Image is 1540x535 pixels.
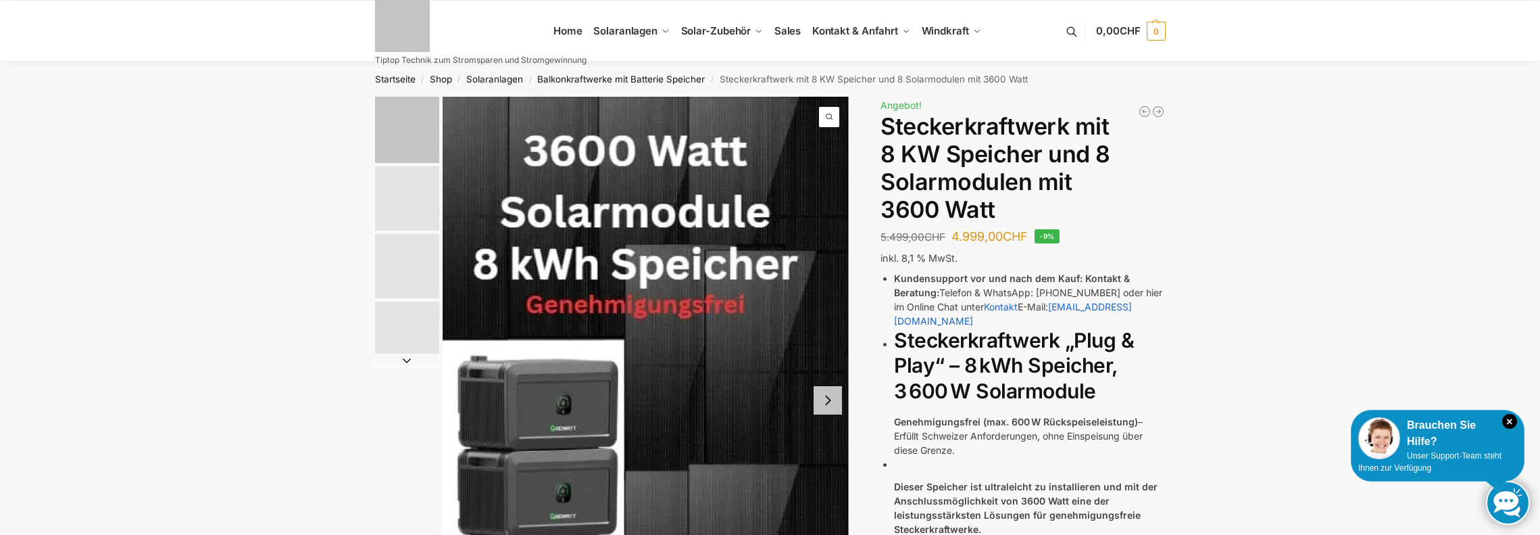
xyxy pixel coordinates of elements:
[922,24,969,37] span: Windkraft
[894,301,1132,327] a: [EMAIL_ADDRESS][DOMAIN_NAME]
[806,1,916,62] a: Kontakt & Anfahrt
[1151,105,1165,118] a: 900/600 mit 2,2 KwH Marstek Speicher
[372,300,439,367] li: 4 / 4
[812,24,898,37] span: Kontakt & Anfahrt
[880,113,1165,223] h1: Steckerkraftwerk mit 8 KW Speicher und 8 Solarmodulen mit 3600 Watt
[814,386,842,415] button: Next slide
[681,24,751,37] span: Solar-Zubehör
[880,99,922,111] span: Angebot!
[1120,24,1141,37] span: CHF
[894,271,1165,328] li: Telefon & WhatsApp: [PHONE_NUMBER] oder hier im Online Chat unter E-Mail:
[1096,24,1140,37] span: 0,00
[916,1,987,62] a: Windkraft
[593,24,657,37] span: Solaranlagen
[375,56,587,64] p: Tiptop Technik zum Stromsparen und Stromgewinnung
[774,24,801,37] span: Sales
[894,415,1165,457] p: – Erfüllt Schweizer Anforderungen, ohne Einspeisung über diese Grenze.
[768,1,806,62] a: Sales
[375,234,439,298] img: 6 Module bificiaL
[375,302,439,366] img: NEP_800
[894,273,1083,284] strong: Kundensupport vor und nach dem Kauf:
[375,354,439,367] button: Next slide
[372,232,439,300] li: 3 / 4
[430,74,452,85] a: Shop
[523,74,537,85] span: /
[537,74,705,85] a: Balkonkraftwerke mit Batterie Speicher
[894,481,1158,535] strong: Dieser Speicher ist ultraleicht zu installieren und mit der Anschlussmöglichkeit von 3600 Watt ei...
[372,164,439,232] li: 2 / 4
[1358,417,1517,450] div: Brauchen Sie Hilfe?
[705,74,719,85] span: /
[894,328,1165,404] h2: Steckerkraftwerk „Plug & Play“ – 8 kWh Speicher, 3 600 W Solarmodule
[894,416,1138,427] strong: Genehmigungsfrei (max. 600 W Rückspeiseleistung)
[351,62,1189,97] nav: Breadcrumb
[375,166,439,231] img: Balkonkraftwerk mit 3600 Watt
[466,74,523,85] a: Solaranlagen
[1147,22,1166,41] span: 0
[1003,229,1028,243] span: CHF
[951,229,1028,243] bdi: 4.999,00
[894,273,1130,298] strong: Kontakt & Beratung:
[1138,105,1151,118] a: Flexible Solarpanels (2×120 W) & SolarLaderegler
[375,97,439,163] img: 8kw-3600-watt-Collage.jpg
[675,1,768,62] a: Solar-Zubehör
[880,231,945,243] bdi: 5.499,00
[452,74,466,85] span: /
[984,301,1018,312] a: Kontakt
[1358,417,1400,459] img: Customer service
[375,74,416,85] a: Startseite
[924,231,945,243] span: CHF
[1035,229,1059,243] span: -9%
[372,97,439,164] li: 1 / 4
[1358,451,1501,473] span: Unser Support-Team steht Ihnen zur Verfügung
[416,74,430,85] span: /
[880,252,958,264] span: inkl. 8,1 % MwSt.
[588,1,675,62] a: Solaranlagen
[1096,11,1165,51] a: 0,00CHF 0
[1502,414,1517,429] i: Schließen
